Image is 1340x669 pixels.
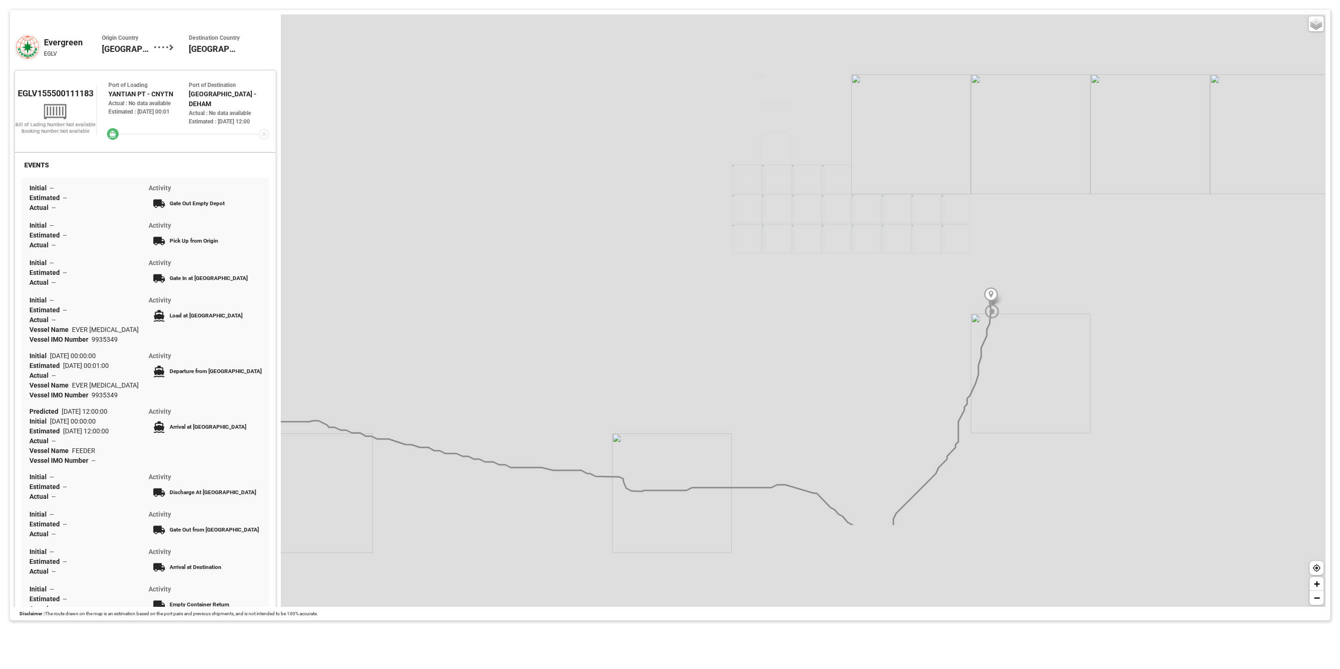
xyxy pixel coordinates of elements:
span: Discharge At [GEOGRAPHIC_DATA] [170,489,256,496]
span: -- [52,493,56,500]
span: FEEDER [72,447,95,454]
span: Origin Country [102,34,154,43]
span: Vessel IMO Number [29,391,92,399]
span: Destination Country [189,34,241,43]
span: Load at [GEOGRAPHIC_DATA] [170,312,242,319]
span: [GEOGRAPHIC_DATA] [102,43,154,55]
span: -- [63,520,67,528]
span: Activity [149,352,171,360]
span: -- [92,457,95,464]
span: -- [63,269,67,276]
span: Departure from [GEOGRAPHIC_DATA] [170,368,262,374]
span: The route drawn on the map is an estimation based on the port pairs and previous shipments, and i... [45,611,318,616]
span: Activity [149,222,171,229]
span: Gate Out Empty Depot [170,200,225,207]
span: Actual [29,568,52,575]
span: Vessel IMO Number [29,336,92,343]
div: YANTIAN PT - CNYTN [108,89,189,99]
span: -- [52,437,56,445]
span: Initial [29,417,50,425]
span: Vessel Name [29,326,72,333]
span: [DATE] 12:00:00 [62,408,107,415]
span: Estimated [29,362,63,369]
span: Initial [29,511,50,518]
div: EVENTS [21,159,52,171]
span: Activity [149,296,171,304]
span: -- [52,316,56,324]
span: Gate In at [GEOGRAPHIC_DATA] [170,275,248,281]
span: 9935349 [92,336,118,343]
span: Estimated [29,194,63,201]
span: Predicted [29,408,62,415]
span: Actual [29,279,52,286]
span: Actual [29,605,52,612]
span: Activity [149,511,171,518]
span: Activity [149,473,171,481]
span: Estimated [29,427,63,435]
span: Activity [149,548,171,555]
span: -- [52,568,56,575]
span: Actual [29,372,52,379]
span: -- [52,372,56,379]
span: Vessel Name [29,381,72,389]
span: -- [50,222,54,229]
div: Evergreen [44,36,102,49]
span: Activity [149,408,171,415]
span: Initial [29,352,50,360]
span: Disclaimer : [20,611,45,616]
span: Initial [29,184,50,192]
span: EGLV [44,50,57,57]
span: Vessel Name [29,447,72,454]
span: Estimated [29,520,63,528]
span: -- [50,548,54,555]
span: Arrival at Destination [170,564,221,570]
span: Estimated [29,483,63,490]
span: -- [63,194,67,201]
div: Norway [189,34,241,60]
span: -- [63,306,67,314]
span: -- [63,558,67,565]
span: Pick Up from Origin [170,237,218,244]
span: EVER [MEDICAL_DATA] [72,381,139,389]
span: Initial [29,222,50,229]
span: + [1314,578,1320,590]
span: Gate Out from [GEOGRAPHIC_DATA] [170,526,259,533]
a: Layers [1309,16,1324,31]
div: Port of Destination [189,81,269,89]
span: Initial [29,259,50,266]
span: Actual [29,437,52,445]
div: Actual : No data available [108,99,189,108]
span: -- [50,585,54,593]
span: -- [63,483,67,490]
span: Empty Container Return [170,601,229,608]
span: Estimated [29,231,63,239]
a: Zoom in [1310,577,1324,591]
a: Zoom out [1310,591,1324,605]
span: Initial [29,473,50,481]
div: Booking Number: Not available [15,128,96,135]
span: Actual [29,493,52,500]
span: -- [52,204,56,211]
div: Actual : No data available [189,109,269,117]
span: Activity [149,259,171,266]
span: Actual [29,530,52,538]
span: 9935349 [92,391,118,399]
span: -- [63,595,67,603]
span: -- [50,259,54,266]
span: -- [50,473,54,481]
span: -- [50,184,54,192]
span: [DATE] 00:01:00 [63,362,109,369]
span: -- [52,279,56,286]
span: Arrival at [GEOGRAPHIC_DATA] [170,424,246,430]
span: [GEOGRAPHIC_DATA] [189,43,241,55]
span: Actual [29,204,52,211]
span: -- [52,241,56,249]
span: EVER [MEDICAL_DATA] [72,326,139,333]
span: -- [63,231,67,239]
div: Estimated : [DATE] 00:01 [108,108,189,116]
span: Estimated [29,306,63,314]
span: [DATE] 00:00:00 [50,352,96,360]
div: Port of Loading [108,81,189,89]
div: Bill of Lading Number: Not available [15,122,96,128]
span: EGLV155500111183 [18,88,93,98]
